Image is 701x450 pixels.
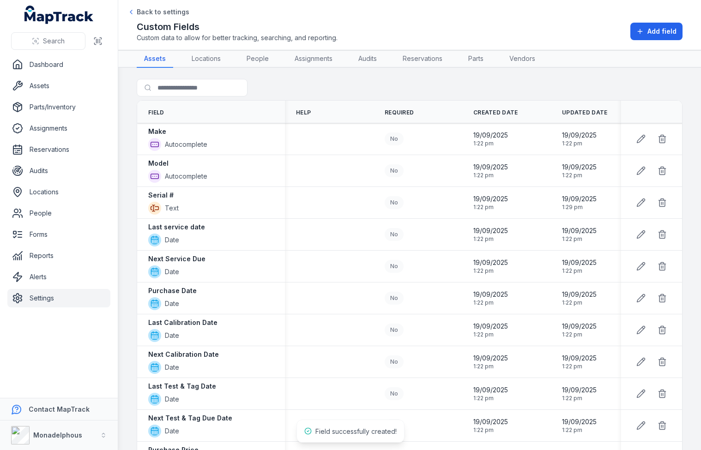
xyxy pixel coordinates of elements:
[630,23,683,40] button: Add field
[7,98,110,116] a: Parts/Inventory
[385,355,404,368] div: No
[473,258,508,275] time: 19/09/2025, 1:22:32 pm
[385,228,404,241] div: No
[148,127,166,136] strong: Make
[473,226,508,243] time: 19/09/2025, 1:22:32 pm
[562,363,597,370] span: 1:22 pm
[473,109,518,116] span: Created Date
[385,196,404,209] div: No
[473,194,508,204] span: 19/09/2025
[473,354,508,363] span: 19/09/2025
[562,194,597,211] time: 19/09/2025, 1:29:07 pm
[11,32,85,50] button: Search
[562,162,597,179] time: 19/09/2025, 1:22:32 pm
[7,119,110,138] a: Assignments
[148,286,197,295] strong: Purchase Date
[562,385,597,402] time: 19/09/2025, 1:22:32 pm
[562,426,597,434] span: 1:22 pm
[43,36,65,46] span: Search
[395,50,450,68] a: Reservations
[562,109,608,116] span: Updated Date
[165,395,179,404] span: Date
[473,140,508,147] span: 1:22 pm
[562,322,597,338] time: 19/09/2025, 1:22:32 pm
[562,417,597,434] time: 19/09/2025, 1:22:32 pm
[562,395,597,402] span: 1:22 pm
[473,258,508,267] span: 19/09/2025
[473,131,508,147] time: 19/09/2025, 1:22:32 pm
[385,132,404,145] div: No
[7,268,110,286] a: Alerts
[473,385,508,402] time: 19/09/2025, 1:22:32 pm
[148,222,205,232] strong: Last service date
[184,50,228,68] a: Locations
[473,194,508,211] time: 19/09/2025, 1:22:32 pm
[315,427,397,435] span: Field successfully created!
[562,235,597,243] span: 1:22 pm
[165,172,207,181] span: Autocomplete
[473,417,508,434] time: 19/09/2025, 1:22:32 pm
[562,204,597,211] span: 1:29 pm
[473,204,508,211] span: 1:22 pm
[473,395,508,402] span: 1:22 pm
[385,387,404,400] div: No
[7,183,110,201] a: Locations
[562,194,597,204] span: 19/09/2025
[562,299,597,306] span: 1:22 pm
[24,6,94,24] a: MapTrack
[287,50,340,68] a: Assignments
[473,162,508,179] time: 19/09/2025, 1:22:32 pm
[473,290,508,299] span: 19/09/2025
[148,254,205,264] strong: Next Service Due
[385,109,414,116] span: Required
[473,290,508,306] time: 19/09/2025, 1:22:32 pm
[7,140,110,159] a: Reservations
[562,226,597,243] time: 19/09/2025, 1:22:32 pm
[473,226,508,235] span: 19/09/2025
[385,419,404,432] div: No
[473,426,508,434] span: 1:22 pm
[148,159,169,168] strong: Model
[473,131,508,140] span: 19/09/2025
[7,162,110,180] a: Audits
[385,260,404,273] div: No
[351,50,384,68] a: Audits
[461,50,491,68] a: Parts
[148,414,232,423] strong: Next Test & Tag Due Date
[473,417,508,426] span: 19/09/2025
[239,50,276,68] a: People
[562,258,597,275] time: 19/09/2025, 1:22:32 pm
[562,131,597,140] span: 19/09/2025
[473,363,508,370] span: 1:22 pm
[562,322,597,331] span: 19/09/2025
[473,172,508,179] span: 1:22 pm
[148,191,174,200] strong: Serial #
[562,417,597,426] span: 19/09/2025
[296,109,311,116] span: Help
[7,246,110,265] a: Reports
[7,204,110,222] a: People
[127,7,189,17] a: Back to settings
[7,289,110,307] a: Settings
[562,131,597,147] time: 19/09/2025, 1:22:32 pm
[502,50,543,68] a: Vendors
[473,354,508,370] time: 19/09/2025, 1:22:32 pm
[385,164,404,177] div: No
[562,385,597,395] span: 19/09/2025
[562,267,597,275] span: 1:22 pm
[7,77,110,95] a: Assets
[473,235,508,243] span: 1:22 pm
[473,331,508,338] span: 1:22 pm
[562,172,597,179] span: 1:22 pm
[473,322,508,331] span: 19/09/2025
[137,50,173,68] a: Assets
[562,226,597,235] span: 19/09/2025
[33,431,82,439] strong: Monadelphous
[165,363,179,372] span: Date
[562,354,597,363] span: 19/09/2025
[473,385,508,395] span: 19/09/2025
[137,20,338,33] h2: Custom Fields
[562,162,597,172] span: 19/09/2025
[7,225,110,244] a: Forms
[473,162,508,172] span: 19/09/2025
